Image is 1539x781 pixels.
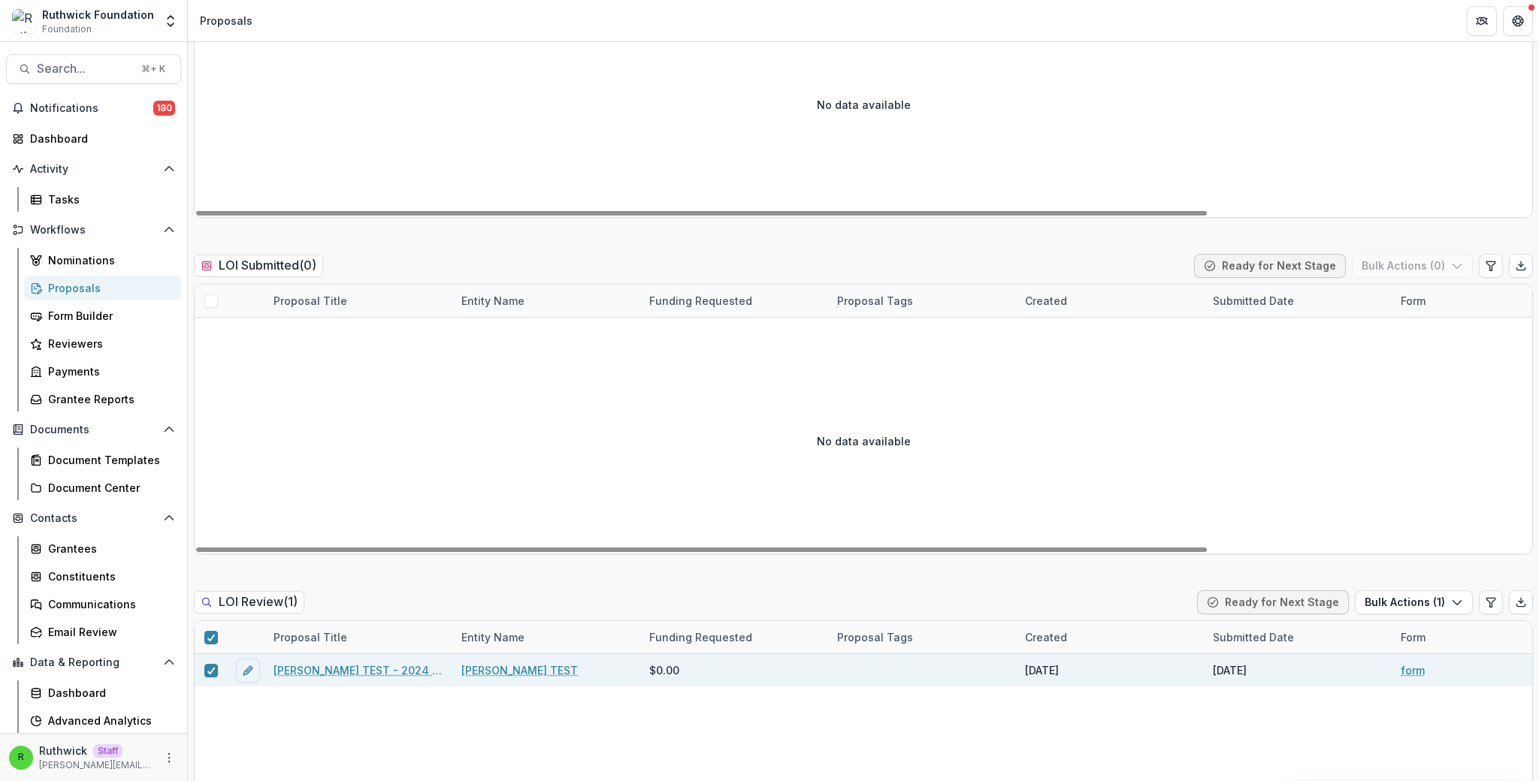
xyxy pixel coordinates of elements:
[24,592,181,617] a: Communications
[1204,621,1392,653] div: Submitted Date
[6,157,181,181] button: Open Activity
[24,331,181,356] a: Reviewers
[640,293,761,309] div: Funding Requested
[236,659,260,683] button: edit
[48,568,169,584] div: Constituents
[828,621,1016,653] div: Proposal Tags
[48,252,169,268] div: Nominations
[1016,621,1204,653] div: Created
[649,662,679,678] span: $0.00
[265,621,452,653] div: Proposal Title
[6,506,181,530] button: Open Contacts
[817,433,911,449] p: No data available
[30,424,157,436] span: Documents
[30,224,157,237] span: Workflows
[48,713,169,728] div: Advanced Analytics
[30,656,157,669] span: Data & Reporting
[48,685,169,701] div: Dashboard
[1016,285,1204,317] div: Created
[194,255,323,276] h2: LOI Submitted ( 0 )
[93,744,122,758] p: Staff
[194,10,259,32] nav: breadcrumb
[48,336,169,351] div: Reviewers
[24,708,181,733] a: Advanced Analytics
[1204,293,1303,309] div: Submitted Date
[30,102,153,115] span: Notifications
[48,541,169,556] div: Grantees
[160,6,181,36] button: Open entity switcher
[640,621,828,653] div: Funding Requested
[1509,590,1533,614] button: Export table data
[1401,662,1425,678] a: form
[828,285,1016,317] div: Proposal Tags
[24,475,181,500] a: Document Center
[452,621,640,653] div: Entity Name
[24,187,181,212] a: Tasks
[42,23,92,36] span: Foundation
[640,285,828,317] div: Funding Requested
[452,293,534,309] div: Entity Name
[6,126,181,151] a: Dashboard
[828,629,922,645] div: Proposal Tags
[1204,285,1392,317] div: Submitted Date
[138,61,168,77] div: ⌘ + K
[1392,629,1435,645] div: Form
[37,62,132,76] span: Search...
[817,97,911,113] p: No data available
[1352,254,1473,278] button: Bulk Actions (0)
[265,629,356,645] div: Proposal Title
[39,743,87,758] p: Ruthwick
[153,101,175,116] span: 180
[18,752,24,762] div: Ruthwick
[265,285,452,317] div: Proposal Title
[48,363,169,379] div: Payments
[828,293,922,309] div: Proposal Tags
[194,591,304,613] h2: LOI Review ( 1 )
[24,536,181,561] a: Grantees
[1197,590,1349,614] button: Ready for Next Stage
[6,650,181,674] button: Open Data & Reporting
[1479,590,1503,614] button: Edit table settings
[1503,6,1533,36] button: Get Help
[452,629,534,645] div: Entity Name
[24,680,181,705] a: Dashboard
[6,54,181,84] button: Search...
[48,391,169,407] div: Grantee Reports
[24,564,181,589] a: Constituents
[48,452,169,468] div: Document Templates
[1479,254,1503,278] button: Edit table settings
[160,749,178,767] button: More
[6,218,181,242] button: Open Workflows
[461,662,578,678] a: [PERSON_NAME] TEST
[24,448,181,472] a: Document Templates
[1355,590,1473,614] button: Bulk Actions (1)
[452,285,640,317] div: Entity Name
[24,387,181,412] a: Grantee Reports
[12,9,36,33] img: Ruthwick Foundation
[30,163,157,176] span: Activity
[6,418,181,442] button: Open Documents
[48,624,169,640] div: Email Review
[265,293,356,309] div: Proposal Title
[274,662,443,678] a: [PERSON_NAME] TEST - 2024 - form
[1213,662,1247,678] div: [DATE]
[48,191,169,207] div: Tasks
[48,308,169,324] div: Form Builder
[39,758,154,772] p: [PERSON_NAME][EMAIL_ADDRESS][DOMAIN_NAME]
[48,480,169,496] div: Document Center
[6,96,181,120] button: Notifications180
[48,280,169,296] div: Proposals
[1025,662,1059,678] div: [DATE]
[24,276,181,300] a: Proposals
[200,13,252,29] div: Proposals
[1016,629,1076,645] div: Created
